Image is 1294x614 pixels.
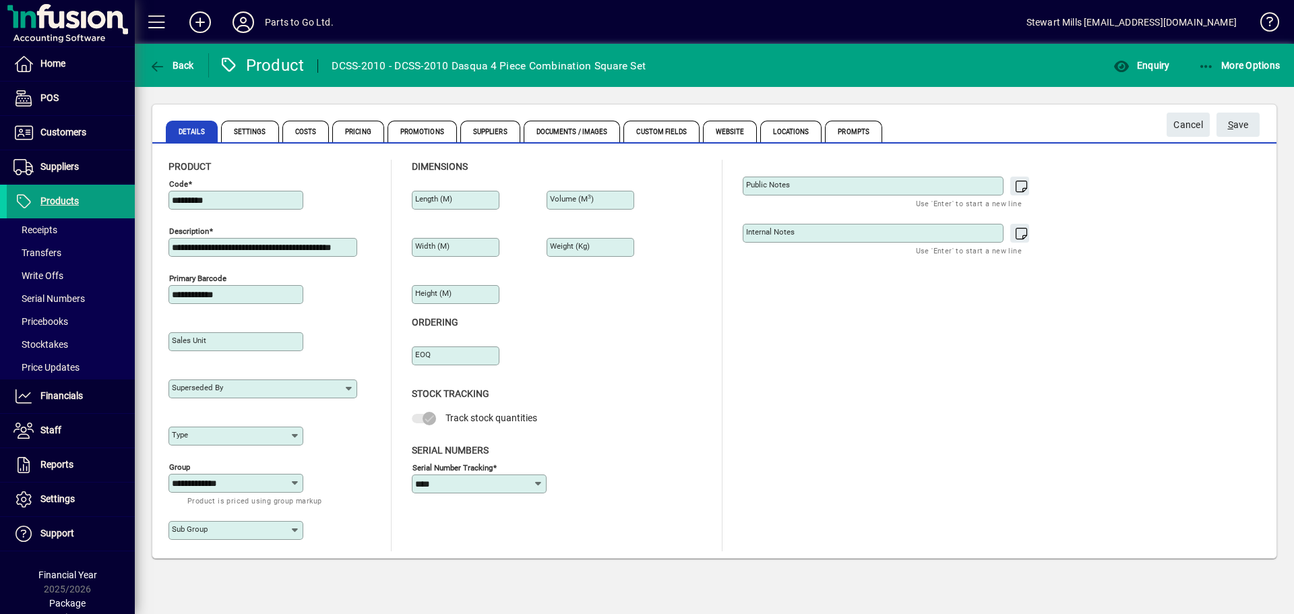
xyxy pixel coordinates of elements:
a: Receipts [7,218,135,241]
span: Ordering [412,317,458,328]
span: S [1228,119,1233,130]
a: Serial Numbers [7,287,135,310]
a: Price Updates [7,356,135,379]
mat-hint: Product is priced using group markup [187,493,321,508]
a: POS [7,82,135,115]
a: Knowledge Base [1250,3,1277,47]
span: Receipts [13,224,57,235]
mat-hint: Use 'Enter' to start a new line [916,243,1022,258]
a: Settings [7,483,135,516]
span: Suppliers [460,121,520,142]
mat-label: Primary barcode [169,274,226,283]
span: Promotions [388,121,457,142]
span: Cancel [1173,114,1203,136]
mat-label: Weight (Kg) [550,241,590,251]
sup: 3 [588,193,591,200]
span: Serial Numbers [412,445,489,456]
mat-label: Internal Notes [746,227,795,237]
span: Stocktakes [13,339,68,350]
app-page-header-button: Back [135,53,209,78]
button: Cancel [1167,113,1210,137]
span: More Options [1198,60,1281,71]
span: Products [40,195,79,206]
span: Reports [40,459,73,470]
span: Settings [40,493,75,504]
mat-label: Type [172,430,188,439]
a: Home [7,47,135,81]
a: Staff [7,414,135,448]
span: Pricebooks [13,316,68,327]
mat-label: Width (m) [415,241,450,251]
a: Financials [7,379,135,413]
span: Locations [760,121,822,142]
span: Settings [221,121,279,142]
mat-label: Serial Number tracking [412,462,493,472]
span: Transfers [13,247,61,258]
mat-label: Superseded by [172,383,223,392]
a: Support [7,517,135,551]
span: Pricing [332,121,384,142]
div: Stewart Mills [EMAIL_ADDRESS][DOMAIN_NAME] [1026,11,1237,33]
button: Enquiry [1110,53,1173,78]
span: Package [49,598,86,609]
span: Support [40,528,74,539]
span: Financial Year [38,570,97,580]
button: Profile [222,10,265,34]
span: Customers [40,127,86,137]
mat-label: Volume (m ) [550,194,594,204]
span: Costs [282,121,330,142]
a: Reports [7,448,135,482]
mat-label: Length (m) [415,194,452,204]
span: Custom Fields [623,121,699,142]
a: Pricebooks [7,310,135,333]
span: ave [1228,114,1249,136]
span: Details [166,121,218,142]
span: Home [40,58,65,69]
span: Stock Tracking [412,388,489,399]
span: Serial Numbers [13,293,85,304]
mat-label: Group [169,462,190,472]
button: Add [179,10,222,34]
span: Prompts [825,121,882,142]
span: Website [703,121,758,142]
a: Transfers [7,241,135,264]
span: Price Updates [13,362,80,373]
mat-label: Description [169,226,209,236]
span: Write Offs [13,270,63,281]
span: Product [168,161,211,172]
a: Stocktakes [7,333,135,356]
mat-label: Public Notes [746,180,790,189]
span: Staff [40,425,61,435]
mat-label: Sales unit [172,336,206,345]
button: More Options [1195,53,1284,78]
a: Write Offs [7,264,135,287]
span: Documents / Images [524,121,621,142]
div: Product [219,55,305,76]
mat-label: Sub group [172,524,208,534]
button: Back [146,53,197,78]
span: Back [149,60,194,71]
mat-hint: Use 'Enter' to start a new line [916,195,1022,211]
mat-label: EOQ [415,350,431,359]
div: DCSS-2010 - DCSS-2010 Dasqua 4 Piece Combination Square Set [332,55,646,77]
span: POS [40,92,59,103]
a: Suppliers [7,150,135,184]
span: Enquiry [1113,60,1169,71]
mat-label: Height (m) [415,288,452,298]
span: Dimensions [412,161,468,172]
a: Customers [7,116,135,150]
span: Suppliers [40,161,79,172]
button: Save [1216,113,1260,137]
span: Financials [40,390,83,401]
div: Parts to Go Ltd. [265,11,334,33]
mat-label: Code [169,179,188,189]
span: Track stock quantities [445,412,537,423]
